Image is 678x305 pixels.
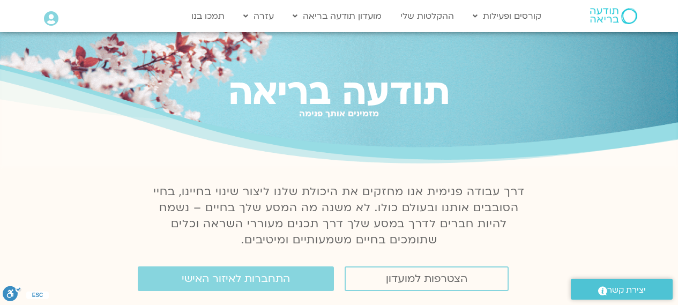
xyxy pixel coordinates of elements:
[467,6,547,26] a: קורסים ופעילות
[186,6,230,26] a: תמכו בנו
[287,6,387,26] a: מועדון תודעה בריאה
[590,8,637,24] img: תודעה בריאה
[345,266,509,291] a: הצטרפות למועדון
[182,273,290,285] span: התחברות לאיזור האישי
[147,184,531,248] p: דרך עבודה פנימית אנו מחזקים את היכולת שלנו ליצור שינוי בחיינו, בחיי הסובבים אותנו ובעולם כולו. לא...
[138,266,334,291] a: התחברות לאיזור האישי
[571,279,673,300] a: יצירת קשר
[238,6,279,26] a: עזרה
[386,273,467,285] span: הצטרפות למועדון
[607,283,646,297] span: יצירת קשר
[395,6,459,26] a: ההקלטות שלי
